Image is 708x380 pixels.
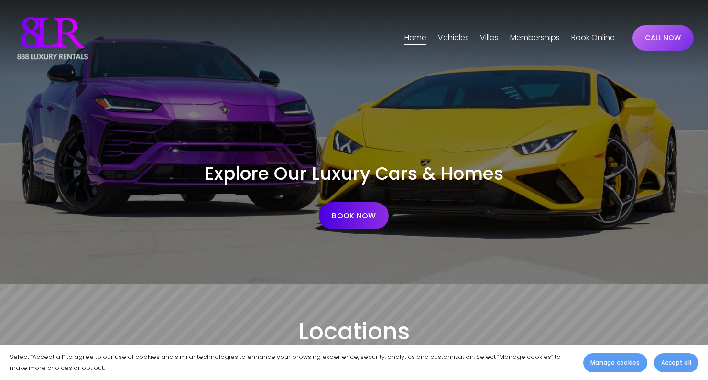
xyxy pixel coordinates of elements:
span: Explore Our Luxury Cars & Homes [205,161,503,186]
a: Home [404,31,426,46]
span: Vehicles [438,31,469,45]
span: Manage cookies [590,358,640,367]
a: folder dropdown [480,31,499,46]
img: Luxury Car &amp; Home Rentals For Every Occasion [14,14,91,62]
p: Select “Accept all” to agree to our use of cookies and similar technologies to enhance your brows... [10,352,574,373]
span: Villas [480,31,499,45]
h2: Locations [14,317,694,347]
button: Manage cookies [583,353,647,372]
a: folder dropdown [438,31,469,46]
span: Accept all [661,358,691,367]
a: Book Online [571,31,615,46]
button: Accept all [654,353,698,372]
a: BOOK NOW [319,202,389,229]
a: CALL NOW [632,25,694,51]
a: Memberships [510,31,560,46]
